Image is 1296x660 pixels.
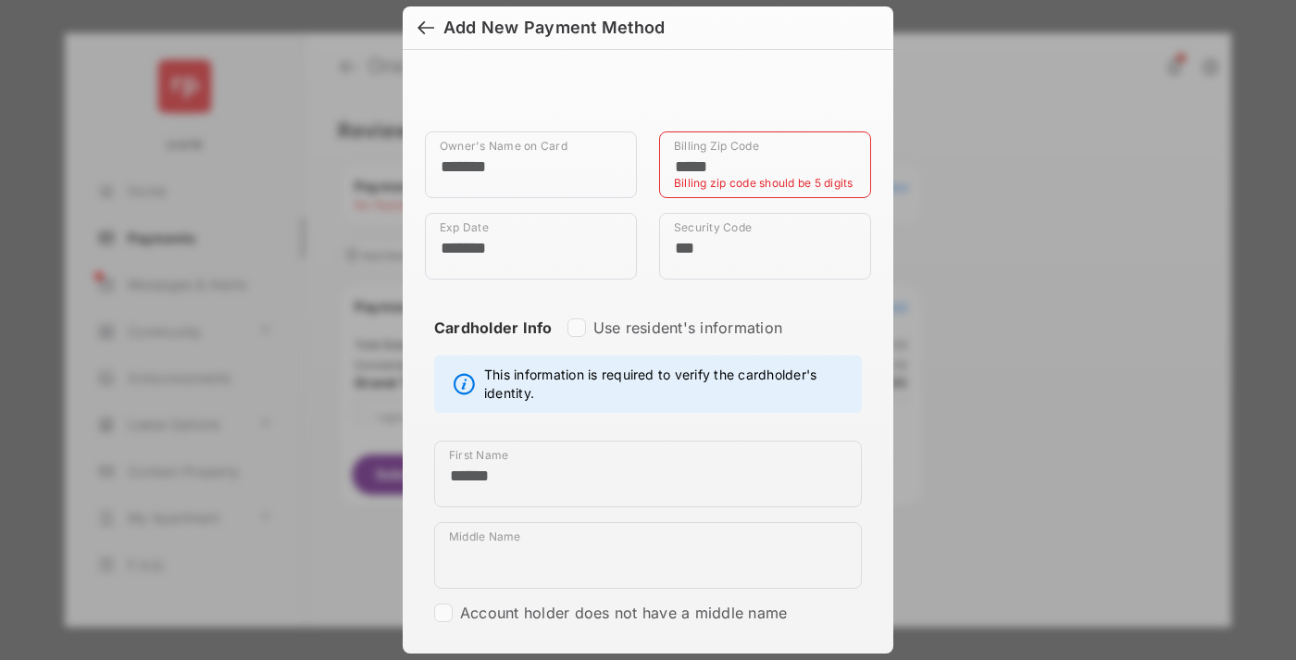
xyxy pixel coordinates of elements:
[484,366,852,403] span: This information is required to verify the cardholder's identity.
[443,18,665,38] div: Add New Payment Method
[460,604,787,622] label: Account holder does not have a middle name
[593,318,782,337] label: Use resident's information
[425,50,871,131] iframe: Credit card field
[434,318,553,370] strong: Cardholder Info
